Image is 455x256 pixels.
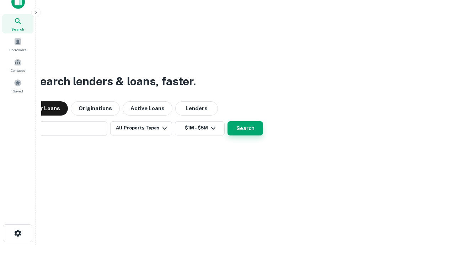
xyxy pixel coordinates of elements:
[2,35,33,54] a: Borrowers
[11,68,25,73] span: Contacts
[123,101,172,116] button: Active Loans
[32,73,196,90] h3: Search lenders & loans, faster.
[419,199,455,233] iframe: Chat Widget
[2,55,33,75] a: Contacts
[227,121,263,135] button: Search
[175,101,218,116] button: Lenders
[110,121,172,135] button: All Property Types
[9,47,26,53] span: Borrowers
[175,121,225,135] button: $1M - $5M
[11,26,24,32] span: Search
[2,14,33,33] a: Search
[2,76,33,95] a: Saved
[71,101,120,116] button: Originations
[13,88,23,94] span: Saved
